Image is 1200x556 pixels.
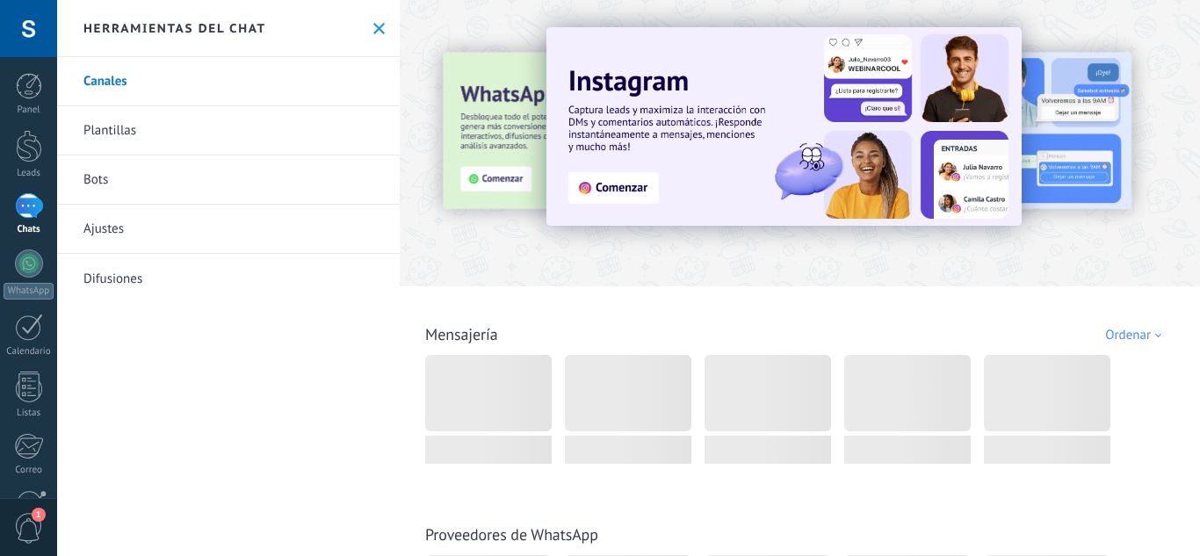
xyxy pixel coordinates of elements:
[57,57,400,106] a: Canales
[4,346,54,357] div: Calendario
[1105,327,1167,343] div: Ordenar
[4,168,54,179] div: Leads
[57,106,400,155] a: Plantillas
[57,155,400,205] a: Bots
[546,27,1022,226] img: Slide 1
[425,524,598,545] a: Proveedores de WhatsApp
[4,105,54,116] div: Panel
[4,283,54,300] div: WhatsApp
[4,224,54,235] div: Chats
[57,205,400,254] a: Ajustes
[57,254,400,303] a: Difusiones
[32,508,46,522] span: 1
[4,465,54,476] div: Correo
[83,20,266,36] h2: Herramientas del chat
[4,408,54,419] div: Listas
